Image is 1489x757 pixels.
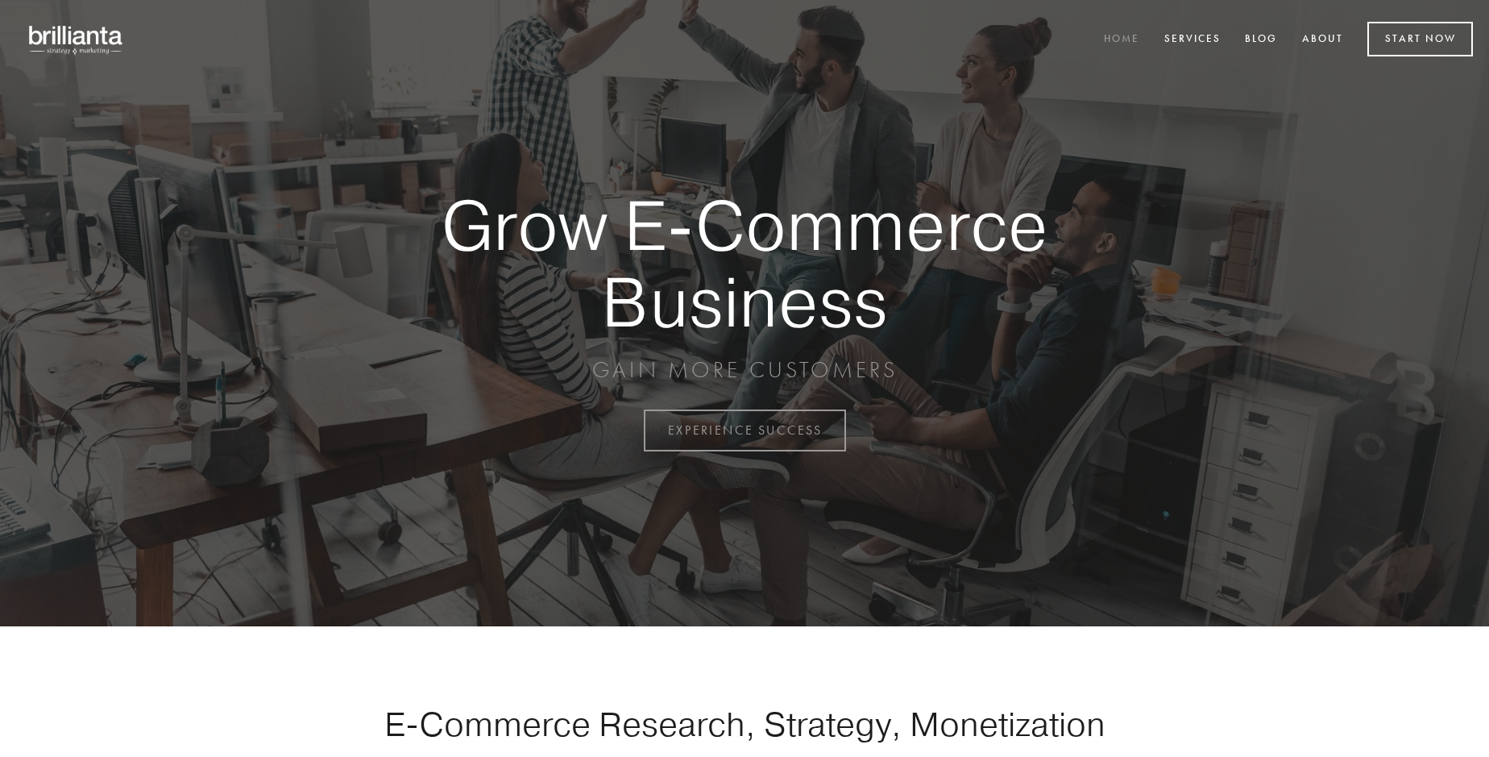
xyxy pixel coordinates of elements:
a: About [1292,27,1354,53]
a: Start Now [1367,22,1473,56]
a: Home [1093,27,1150,53]
h1: E-Commerce Research, Strategy, Monetization [334,704,1155,744]
strong: Grow E-Commerce Business [385,187,1104,339]
a: Blog [1234,27,1288,53]
a: EXPERIENCE SUCCESS [644,410,846,451]
p: GAIN MORE CUSTOMERS [385,356,1104,385]
a: Services [1154,27,1231,53]
img: brillianta - research, strategy, marketing [16,16,137,63]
